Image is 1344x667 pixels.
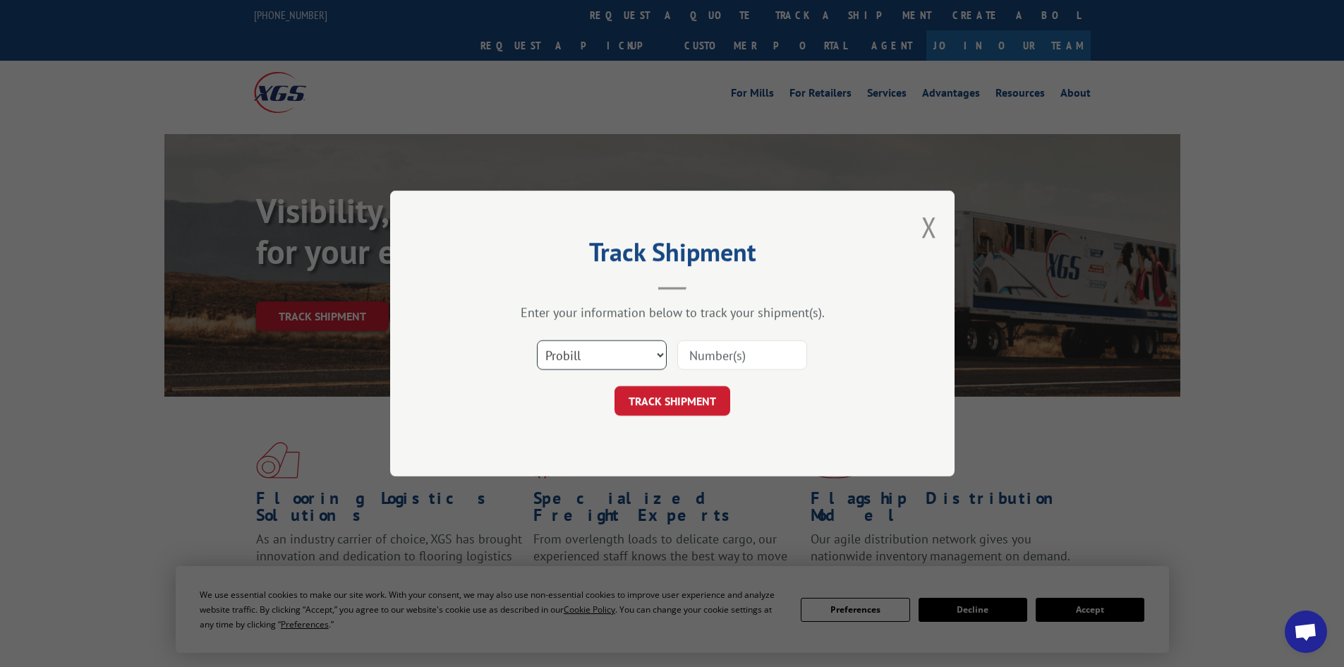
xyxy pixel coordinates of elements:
button: Close modal [921,208,937,246]
h2: Track Shipment [461,242,884,269]
button: TRACK SHIPMENT [615,386,730,416]
div: Enter your information below to track your shipment(s). [461,304,884,320]
div: Open chat [1285,611,1327,653]
input: Number(s) [677,340,807,370]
